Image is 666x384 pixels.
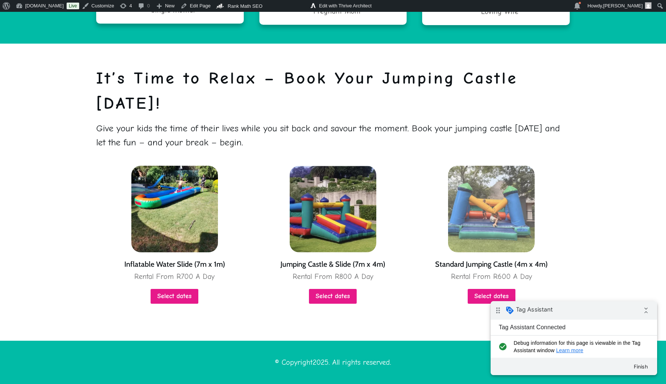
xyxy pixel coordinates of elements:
[137,59,164,72] button: Finish
[228,3,262,9] span: Rank Math SEO
[258,272,407,282] span: Rental From R800 A Day
[448,166,535,252] img: Standard Jumping Castle
[258,166,407,286] a: Jumping Castle & Slide (7m x 4m) Rental From R800 A Day
[67,3,79,9] a: Live
[290,166,376,252] img: Jumping Castle and Slide Combo
[96,123,560,148] span: Give your kids the time of their lives while you sit back and savour the moment. Book your jumpin...
[417,272,566,282] span: Rental From R600 A Day
[603,3,643,9] span: [PERSON_NAME]
[131,166,218,252] img: Inflatable Water Slide 7m x 2m
[274,259,392,270] h2: Jumping Castle & Slide (7m x 4m)
[313,358,329,367] span: 2025
[269,2,310,11] img: Views over 48 hours. Click for more Jetpack Stats.
[151,6,196,14] strong: Single Mother
[468,289,515,304] a: Select dates for Standard Jumping Castle (4m x 4m)
[100,166,249,286] a: Inflatable Water Slide (7m x 1m) Rental From R700 A Day
[6,38,18,53] i: check_circle
[65,46,93,52] a: Learn more
[26,5,62,12] span: Tag Assistant
[432,259,551,270] h2: Standard Jumping Castle (4m x 4m)
[115,259,234,270] h2: Inflatable Water Slide (7m x 1m)
[141,356,525,369] p: © Copyright . All rights reserved.
[151,289,198,304] a: Select dates for Inflatable Water Slide (7m x 1m)
[100,272,249,282] span: Rental From R700 A Day
[417,166,566,286] a: Standard Jumping Castle (4m x 4m) Rental From R600 A Day
[96,66,570,121] p: It’s Time to Relax – Book Your Jumping Castle [DATE]!
[23,38,154,53] span: Debug information for this page is viewable in the Tag Assistant window
[309,289,357,304] a: Select dates for Jumping Castle & Slide (7m x 4m)
[148,2,163,17] i: Collapse debug badge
